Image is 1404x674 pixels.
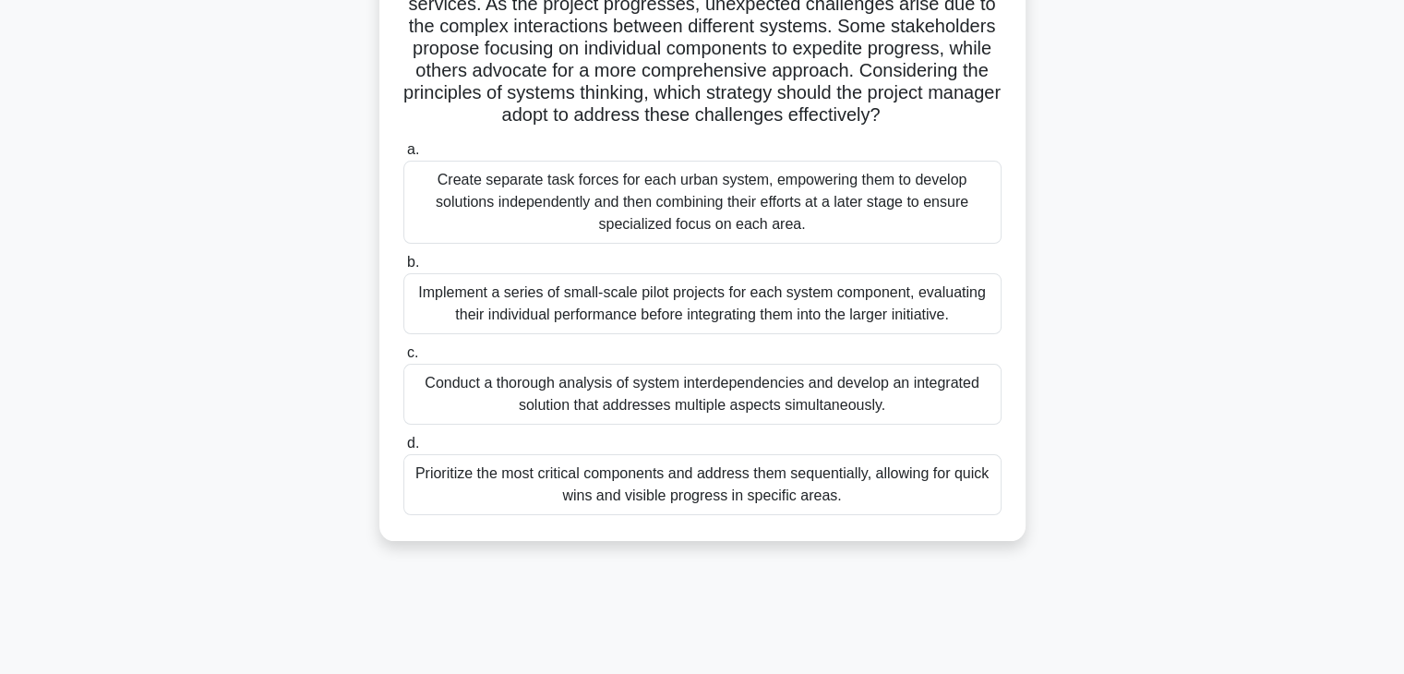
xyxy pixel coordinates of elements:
span: c. [407,344,418,360]
span: b. [407,254,419,270]
div: Implement a series of small-scale pilot projects for each system component, evaluating their indi... [403,273,1002,334]
span: a. [407,141,419,157]
div: Create separate task forces for each urban system, empowering them to develop solutions independe... [403,161,1002,244]
div: Conduct a thorough analysis of system interdependencies and develop an integrated solution that a... [403,364,1002,425]
span: d. [407,435,419,451]
div: Prioritize the most critical components and address them sequentially, allowing for quick wins an... [403,454,1002,515]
